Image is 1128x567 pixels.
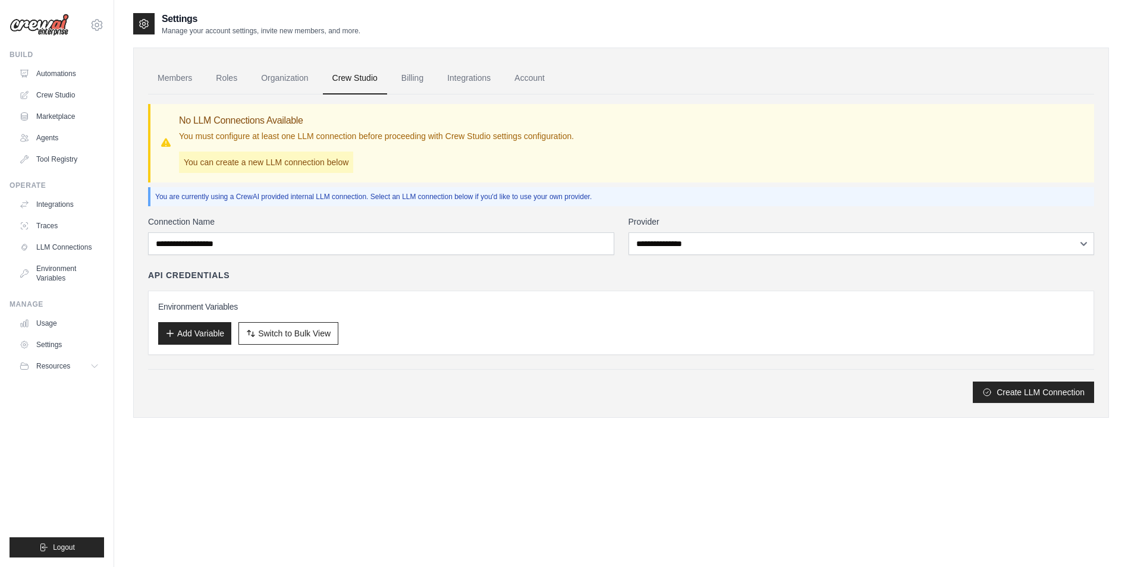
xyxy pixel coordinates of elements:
[158,322,231,345] button: Add Variable
[10,300,104,309] div: Manage
[53,543,75,552] span: Logout
[14,238,104,257] a: LLM Connections
[629,216,1095,228] label: Provider
[14,335,104,354] a: Settings
[505,62,554,94] a: Account
[14,314,104,333] a: Usage
[10,14,69,36] img: Logo
[14,195,104,214] a: Integrations
[10,50,104,59] div: Build
[14,86,104,105] a: Crew Studio
[179,114,574,128] h3: No LLM Connections Available
[179,130,574,142] p: You must configure at least one LLM connection before proceeding with Crew Studio settings config...
[392,62,433,94] a: Billing
[10,181,104,190] div: Operate
[258,327,331,339] span: Switch to Bulk View
[14,150,104,169] a: Tool Registry
[206,62,247,94] a: Roles
[148,269,230,281] h4: API Credentials
[162,12,360,26] h2: Settings
[179,152,353,173] p: You can create a new LLM connection below
[252,62,318,94] a: Organization
[14,107,104,126] a: Marketplace
[10,537,104,557] button: Logout
[158,301,1084,313] h3: Environment Variables
[14,259,104,288] a: Environment Variables
[155,192,1089,201] p: You are currently using a CrewAI provided internal LLM connection. Select an LLM connection below...
[438,62,500,94] a: Integrations
[973,382,1094,403] button: Create LLM Connection
[238,322,338,345] button: Switch to Bulk View
[14,128,104,147] a: Agents
[148,216,614,228] label: Connection Name
[148,62,202,94] a: Members
[162,26,360,36] p: Manage your account settings, invite new members, and more.
[14,216,104,235] a: Traces
[14,64,104,83] a: Automations
[36,361,70,371] span: Resources
[323,62,387,94] a: Crew Studio
[14,357,104,376] button: Resources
